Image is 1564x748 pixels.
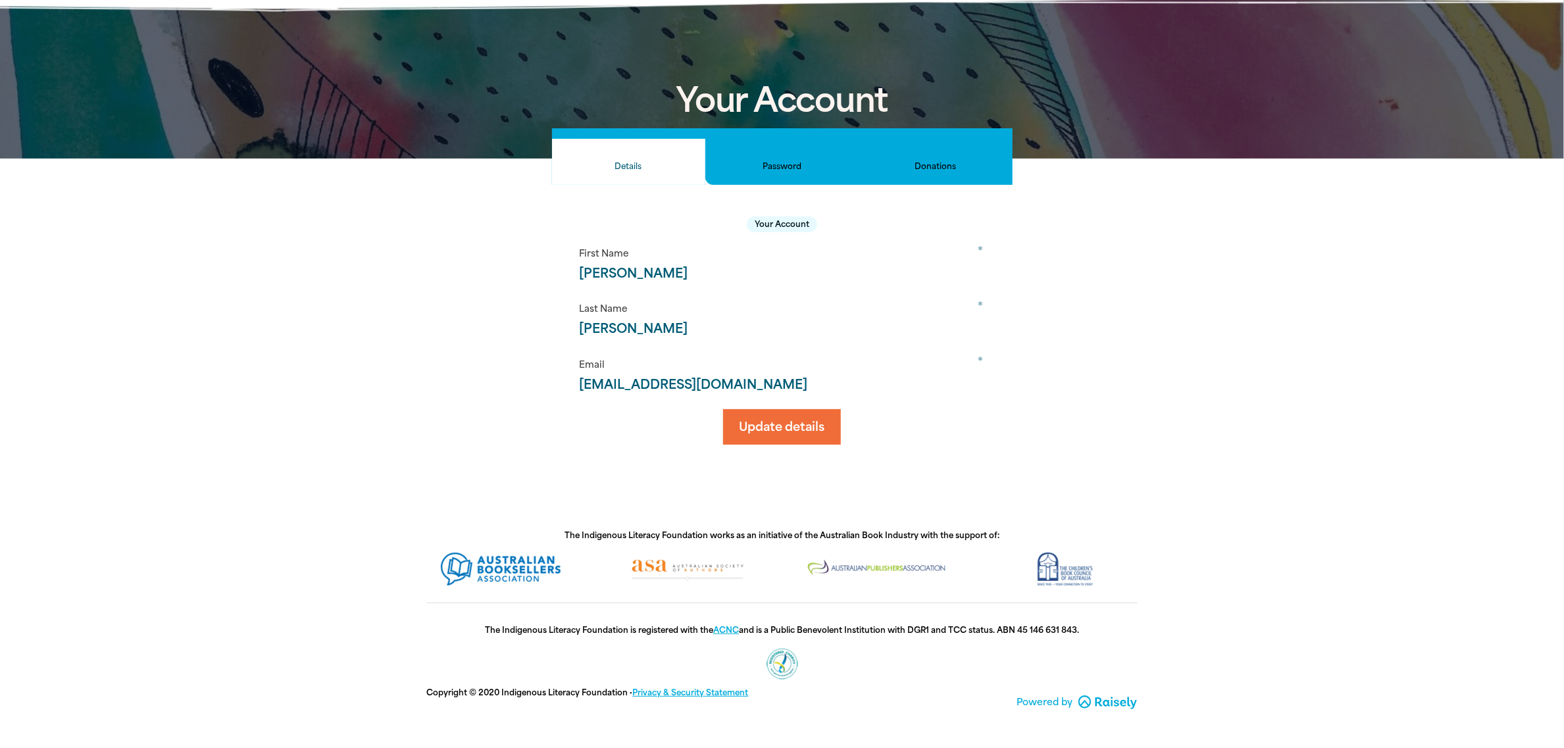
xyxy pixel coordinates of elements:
button: Donations [859,139,1012,185]
h2: Donations [869,160,1001,174]
span: The Indigenous Literacy Foundation works as an initiative of the Australian Book Industry with th... [565,531,999,540]
a: ACNC [713,626,739,635]
button: Password [705,139,859,185]
span: The Indigenous Literacy Foundation is registered with the and is a Public Benevolent Institution ... [485,626,1079,635]
h2: Password [716,160,848,174]
a: Privacy & Security Statement [633,688,749,697]
a: Powered by [1017,695,1138,709]
span: Your Account [676,80,888,120]
h2: Your Account [747,216,817,232]
button: Details [552,139,705,185]
h2: Details [563,160,695,174]
span: Copyright © 2020 Indigenous Literacy Foundation · [427,688,749,697]
button: Update details [723,409,842,445]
